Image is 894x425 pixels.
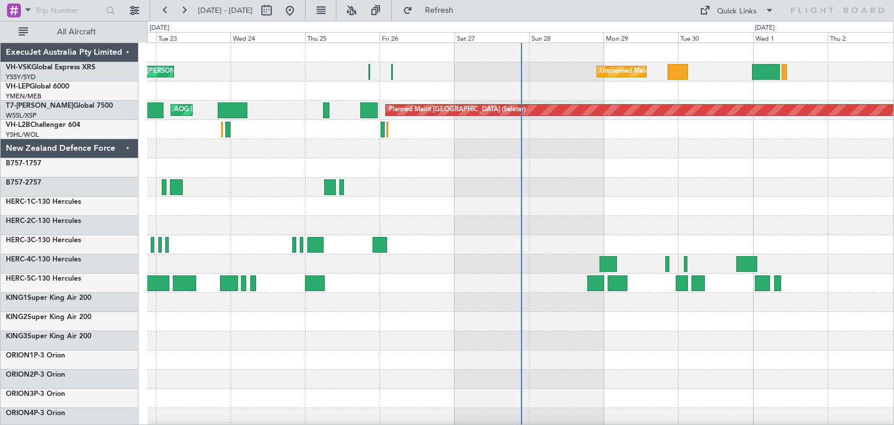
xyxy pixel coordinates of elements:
a: B757-2757 [6,179,41,186]
div: Tue 30 [678,32,753,42]
span: KING2 [6,314,27,321]
span: ORION4 [6,410,34,417]
a: B757-1757 [6,160,41,167]
div: Unplanned Maint Sydney ([PERSON_NAME] Intl) [600,63,743,80]
a: ORION2P-3 Orion [6,371,65,378]
span: T7-[PERSON_NAME] [6,102,73,109]
span: ORION1 [6,352,34,359]
a: WSSL/XSP [6,111,37,120]
span: HERC-4 [6,256,31,263]
button: All Aircraft [13,23,126,41]
span: KING1 [6,295,27,302]
span: HERC-1 [6,199,31,206]
div: Mon 29 [604,32,678,42]
a: KING2Super King Air 200 [6,314,91,321]
div: Tue 23 [156,32,230,42]
a: HERC-3C-130 Hercules [6,237,81,244]
a: HERC-1C-130 Hercules [6,199,81,206]
a: KING3Super King Air 200 [6,333,91,340]
span: B757-1 [6,160,29,167]
a: T7-[PERSON_NAME]Global 7500 [6,102,113,109]
span: All Aircraft [30,28,123,36]
button: Quick Links [694,1,780,20]
span: HERC-5 [6,275,31,282]
a: YMEN/MEB [6,92,41,101]
a: HERC-2C-130 Hercules [6,218,81,225]
div: Quick Links [717,6,757,17]
a: YSSY/SYD [6,73,36,82]
input: Trip Number [36,2,102,19]
a: VH-VSKGlobal Express XRS [6,64,95,71]
span: VH-L2B [6,122,30,129]
a: ORION4P-3 Orion [6,410,65,417]
div: Wed 1 [753,32,828,42]
a: KING1Super King Air 200 [6,295,91,302]
span: Refresh [415,6,464,15]
div: Wed 24 [230,32,305,42]
a: HERC-5C-130 Hercules [6,275,81,282]
span: B757-2 [6,179,29,186]
div: Sun 28 [529,32,604,42]
span: HERC-3 [6,237,31,244]
div: [DATE] [150,23,169,33]
div: [DATE] [755,23,775,33]
span: VH-LEP [6,83,30,90]
div: Thu 25 [305,32,379,42]
span: [DATE] - [DATE] [198,5,253,16]
div: AOG Maint London ([GEOGRAPHIC_DATA]) [174,101,304,119]
button: Refresh [398,1,467,20]
span: HERC-2 [6,218,31,225]
span: ORION3 [6,391,34,398]
div: Sat 27 [455,32,529,42]
a: ORION3P-3 Orion [6,391,65,398]
span: KING3 [6,333,27,340]
a: VH-LEPGlobal 6000 [6,83,69,90]
a: VH-L2BChallenger 604 [6,122,80,129]
span: VH-VSK [6,64,31,71]
a: ORION1P-3 Orion [6,352,65,359]
span: ORION2 [6,371,34,378]
div: Planned Maint [GEOGRAPHIC_DATA] (Seletar) [389,101,526,119]
a: HERC-4C-130 Hercules [6,256,81,263]
a: YSHL/WOL [6,130,39,139]
div: Fri 26 [379,32,454,42]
